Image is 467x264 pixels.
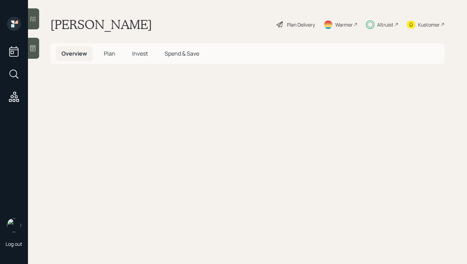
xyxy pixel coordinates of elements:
[377,21,394,28] div: Altruist
[104,50,115,57] span: Plan
[6,241,22,247] div: Log out
[50,17,152,32] h1: [PERSON_NAME]
[7,218,21,232] img: hunter_neumayer.jpg
[287,21,315,28] div: Plan Delivery
[62,50,87,57] span: Overview
[165,50,199,57] span: Spend & Save
[335,21,353,28] div: Warmer
[132,50,148,57] span: Invest
[418,21,440,28] div: Kustomer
